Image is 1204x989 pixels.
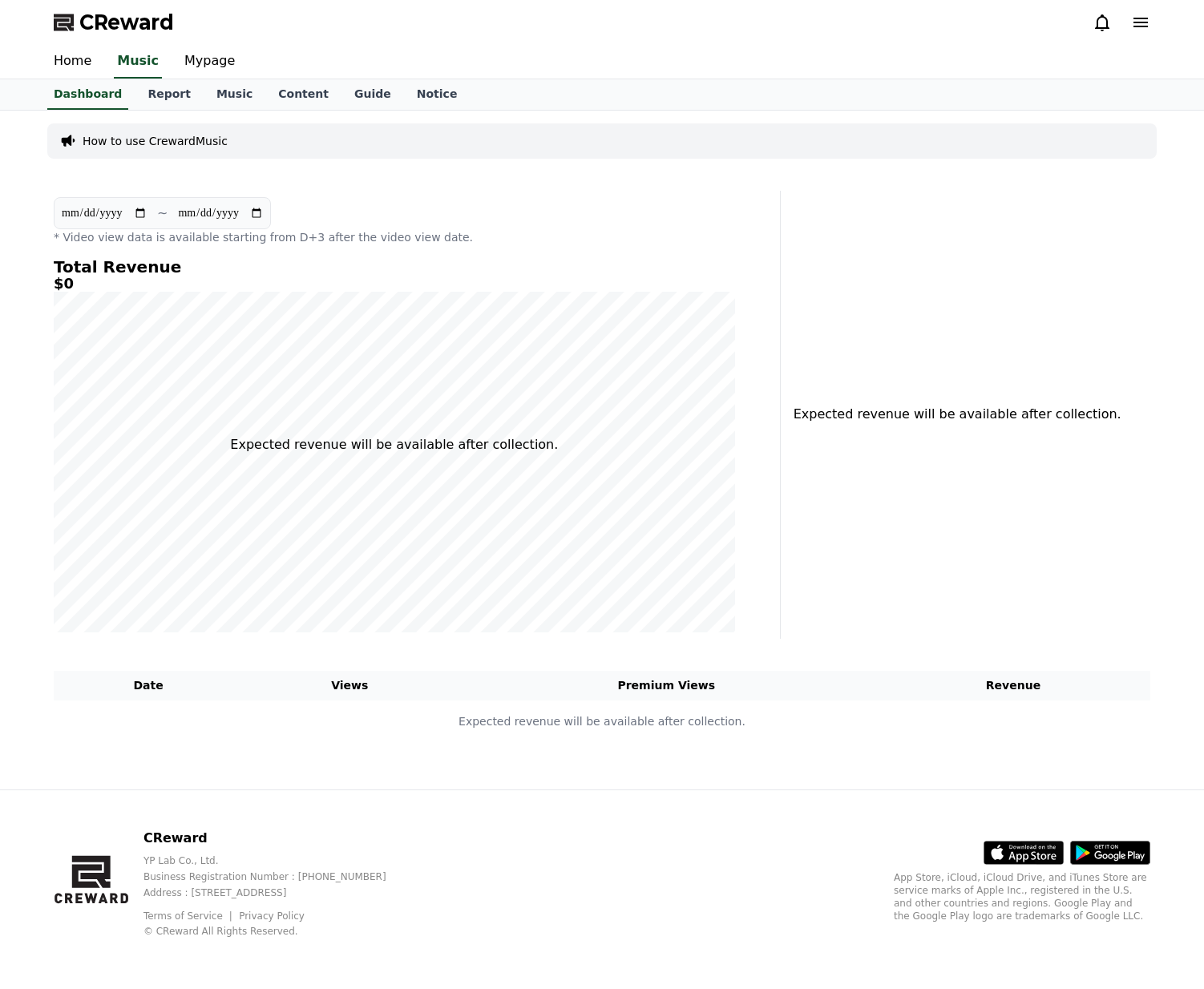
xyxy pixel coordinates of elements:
th: Revenue [876,671,1150,700]
th: Premium Views [456,671,876,700]
p: Address : [STREET_ADDRESS] [143,886,412,899]
p: * Video view data is available starting from D+3 after the video view date. [54,229,735,245]
p: © CReward All Rights Reserved. [143,925,412,938]
a: CReward [54,10,174,35]
p: Expected revenue will be available after collection. [55,713,1149,730]
a: Dashboard [47,79,128,110]
p: App Store, iCloud, iCloud Drive, and iTunes Store are service marks of Apple Inc., registered in ... [894,871,1150,922]
h5: $0 [54,276,735,292]
p: ~ [157,204,168,223]
th: Views [243,671,456,700]
a: Home [41,45,104,79]
a: Content [265,79,341,110]
a: Report [135,79,204,110]
a: How to use CrewardMusic [83,133,228,149]
p: Expected revenue will be available after collection. [794,405,1112,424]
p: Business Registration Number : [PHONE_NUMBER] [143,870,412,883]
a: Guide [341,79,404,110]
span: CReward [79,10,174,35]
a: Music [114,45,162,79]
th: Date [54,671,243,700]
p: CReward [143,829,412,848]
p: YP Lab Co., Ltd. [143,854,412,867]
a: Privacy Policy [239,910,305,922]
a: Music [204,79,265,110]
a: Mypage [172,45,248,79]
p: Expected revenue will be available after collection. [230,435,558,454]
a: Notice [404,79,471,110]
h4: Total Revenue [54,258,735,276]
a: Terms of Service [143,910,235,922]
